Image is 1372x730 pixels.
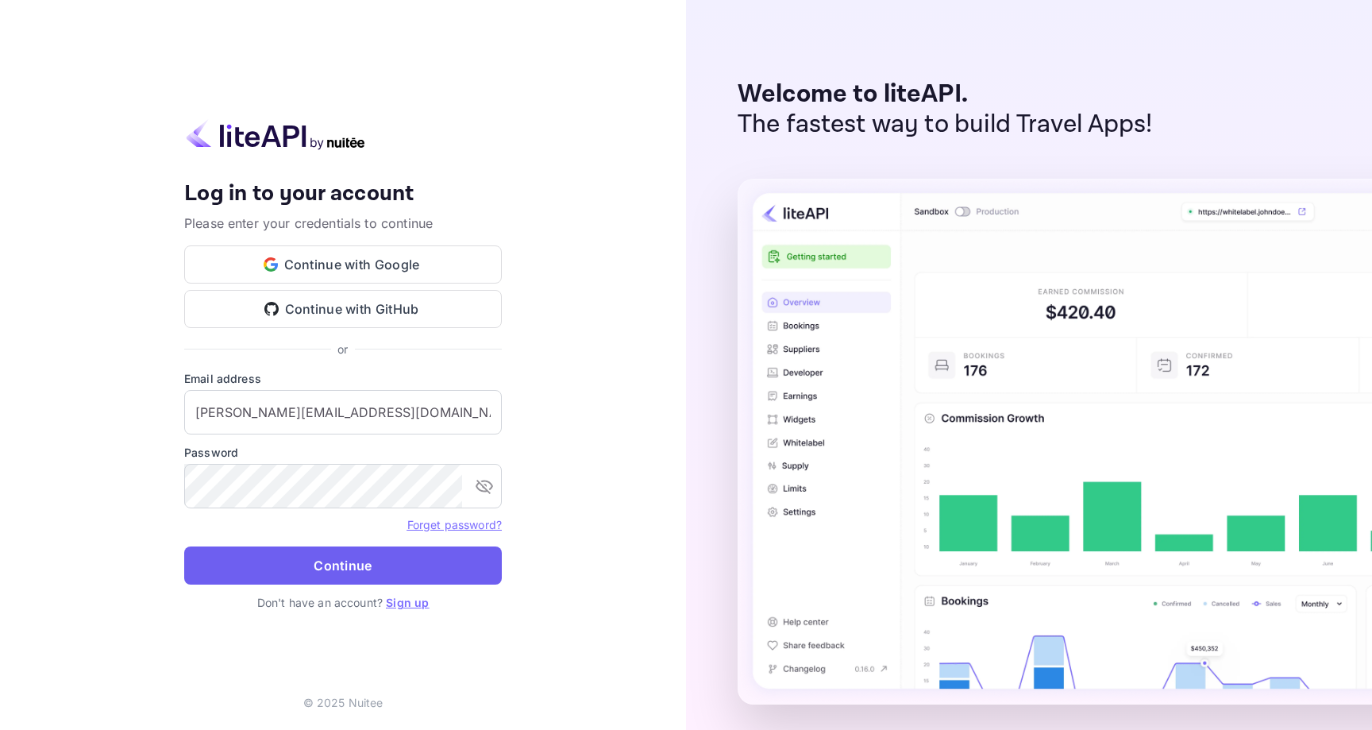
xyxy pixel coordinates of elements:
[184,180,502,208] h4: Log in to your account
[184,290,502,328] button: Continue with GitHub
[184,119,367,150] img: liteapi
[184,245,502,284] button: Continue with Google
[184,370,502,387] label: Email address
[738,79,1153,110] p: Welcome to liteAPI.
[184,214,502,233] p: Please enter your credentials to continue
[386,596,429,609] a: Sign up
[184,444,502,461] label: Password
[303,694,383,711] p: © 2025 Nuitee
[738,110,1153,140] p: The fastest way to build Travel Apps!
[407,518,502,531] a: Forget password?
[407,516,502,532] a: Forget password?
[184,594,502,611] p: Don't have an account?
[184,390,502,435] input: Enter your email address
[184,547,502,585] button: Continue
[337,341,348,357] p: or
[468,470,500,502] button: toggle password visibility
